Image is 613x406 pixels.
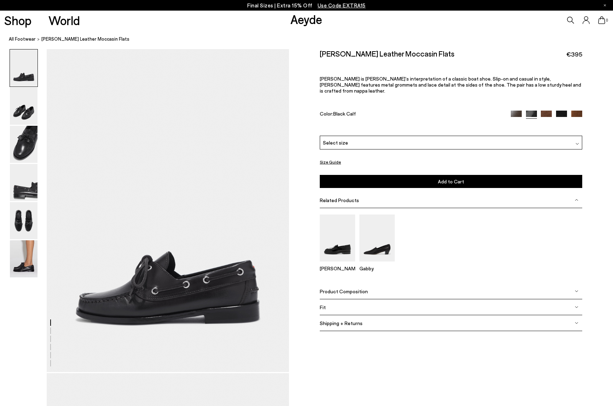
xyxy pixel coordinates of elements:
[320,320,363,326] span: Shipping + Returns
[575,289,578,293] img: svg%3E
[9,30,613,49] nav: breadcrumb
[323,139,348,146] span: Select size
[10,164,37,201] img: Harris Leather Moccasin Flats - Image 4
[247,1,366,10] p: Final Sizes | Extra 15% Off
[575,321,578,325] img: svg%3E
[320,304,326,310] span: Fit
[318,2,366,8] span: Navigate to /collections/ss25-final-sizes
[320,49,455,58] h2: [PERSON_NAME] Leather Moccasin Flats
[359,265,395,271] p: Gabby
[566,50,582,59] span: €395
[320,76,582,94] p: [PERSON_NAME] is [PERSON_NAME]’s interpretation of a classic boat shoe. Slip-on and casual in sty...
[320,214,355,261] img: Leon Loafers
[10,202,37,239] img: Harris Leather Moccasin Flats - Image 5
[320,197,359,203] span: Related Products
[320,265,355,271] p: [PERSON_NAME]
[4,14,31,27] a: Shop
[10,126,37,163] img: Harris Leather Moccasin Flats - Image 3
[320,111,502,119] div: Color:
[48,14,80,27] a: World
[320,158,341,166] button: Size Guide
[575,305,578,309] img: svg%3E
[9,35,36,43] a: All Footwear
[575,198,578,202] img: svg%3E
[438,178,464,184] span: Add to Cart
[320,175,582,188] button: Add to Cart
[10,49,37,87] img: Harris Leather Moccasin Flats - Image 1
[320,257,355,271] a: Leon Loafers [PERSON_NAME]
[10,240,37,277] img: Harris Leather Moccasin Flats - Image 6
[359,214,395,261] img: Gabby Almond-Toe Loafers
[359,257,395,271] a: Gabby Almond-Toe Loafers Gabby
[10,88,37,125] img: Harris Leather Moccasin Flats - Image 2
[290,12,322,27] a: Aeyde
[333,111,356,117] span: Black Calf
[41,35,129,43] span: [PERSON_NAME] Leather Moccasin Flats
[576,142,579,146] img: svg%3E
[605,18,609,22] span: 0
[598,16,605,24] a: 0
[320,288,368,294] span: Product Composition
